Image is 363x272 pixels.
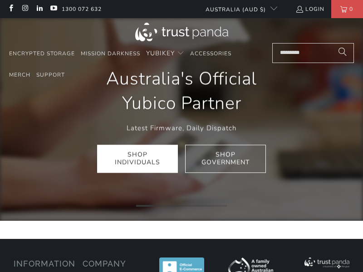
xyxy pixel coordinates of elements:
[272,43,354,63] input: Search...
[7,5,15,13] a: Trust Panda Australia on Facebook
[9,50,75,57] span: Encrypted Storage
[190,43,231,64] a: Accessories
[62,4,102,14] a: 1300 072 632
[135,23,228,41] img: Trust Panda Australia
[172,205,191,207] li: Page dot 3
[36,71,65,78] span: Support
[191,205,209,207] li: Page dot 4
[97,145,178,173] a: Shop Individuals
[9,43,75,64] a: Encrypted Storage
[49,5,57,13] a: Trust Panda Australia on YouTube
[331,43,354,63] button: Search
[35,5,43,13] a: Trust Panda Australia on LinkedIn
[209,205,227,207] li: Page dot 5
[36,64,65,86] a: Support
[190,50,231,57] span: Accessories
[146,49,175,58] span: YubiKey
[9,64,30,86] a: Merch
[81,50,140,57] span: Mission Darkness
[295,4,324,14] a: Login
[154,205,172,207] li: Page dot 2
[81,43,140,64] a: Mission Darkness
[185,145,266,173] a: Shop Government
[136,205,154,207] li: Page dot 1
[97,66,266,116] h1: Australia's Official Yubico Partner
[97,123,266,134] p: Latest Firmware, Daily Dispatch
[9,43,257,86] nav: Translation missing: en.navigation.header.main_nav
[146,43,184,64] summary: YubiKey
[9,71,30,78] span: Merch
[21,5,29,13] a: Trust Panda Australia on Instagram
